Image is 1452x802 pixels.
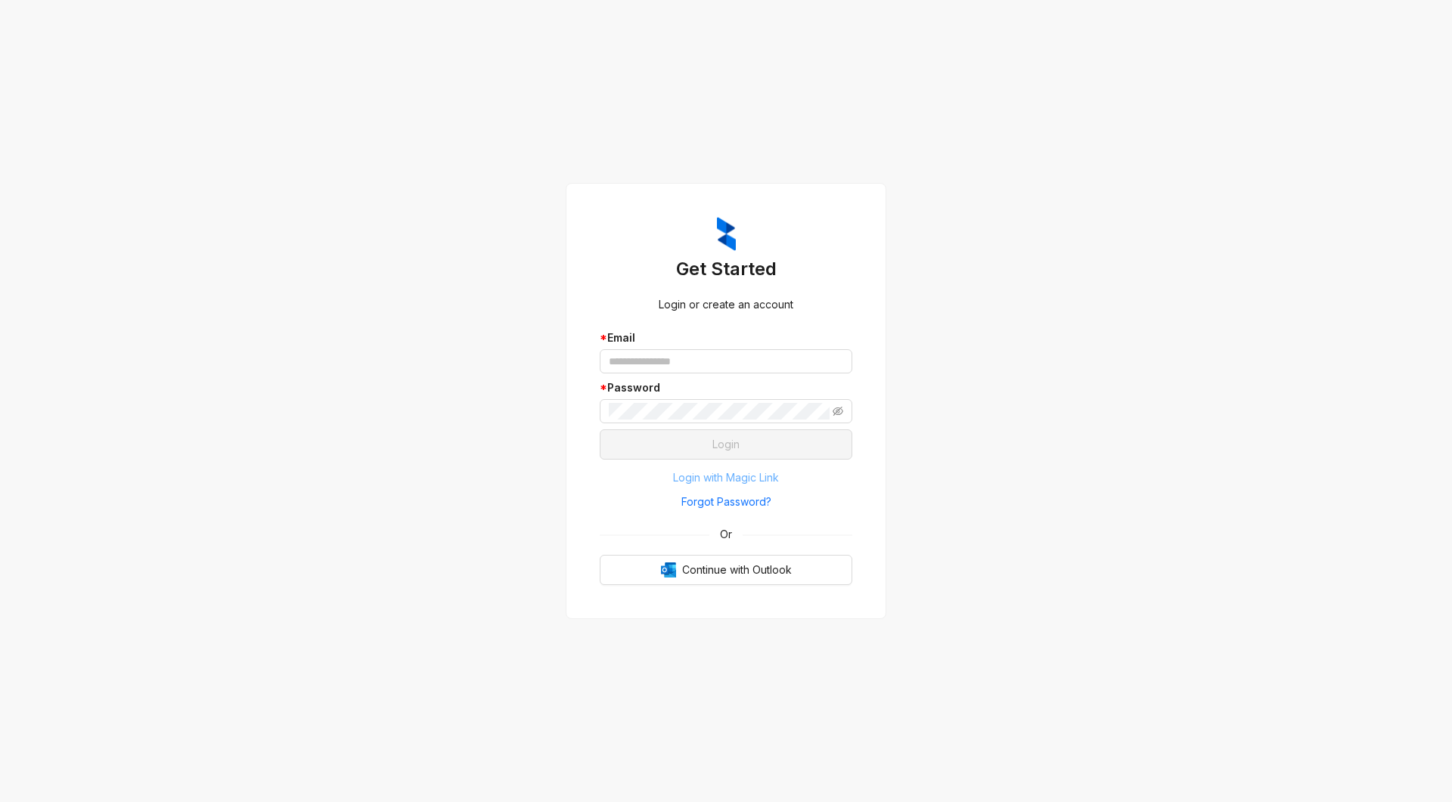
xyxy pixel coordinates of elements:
img: Outlook [661,562,676,578]
span: Login with Magic Link [673,469,779,486]
div: Email [600,330,852,346]
button: Login with Magic Link [600,466,852,490]
button: Forgot Password? [600,490,852,514]
span: eye-invisible [833,406,843,416]
h3: Get Started [600,257,852,281]
span: Forgot Password? [681,494,771,510]
div: Password [600,379,852,396]
span: Continue with Outlook [682,562,792,578]
div: Login or create an account [600,296,852,313]
button: OutlookContinue with Outlook [600,555,852,585]
span: Or [709,526,743,543]
img: ZumaIcon [717,217,736,252]
button: Login [600,429,852,460]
